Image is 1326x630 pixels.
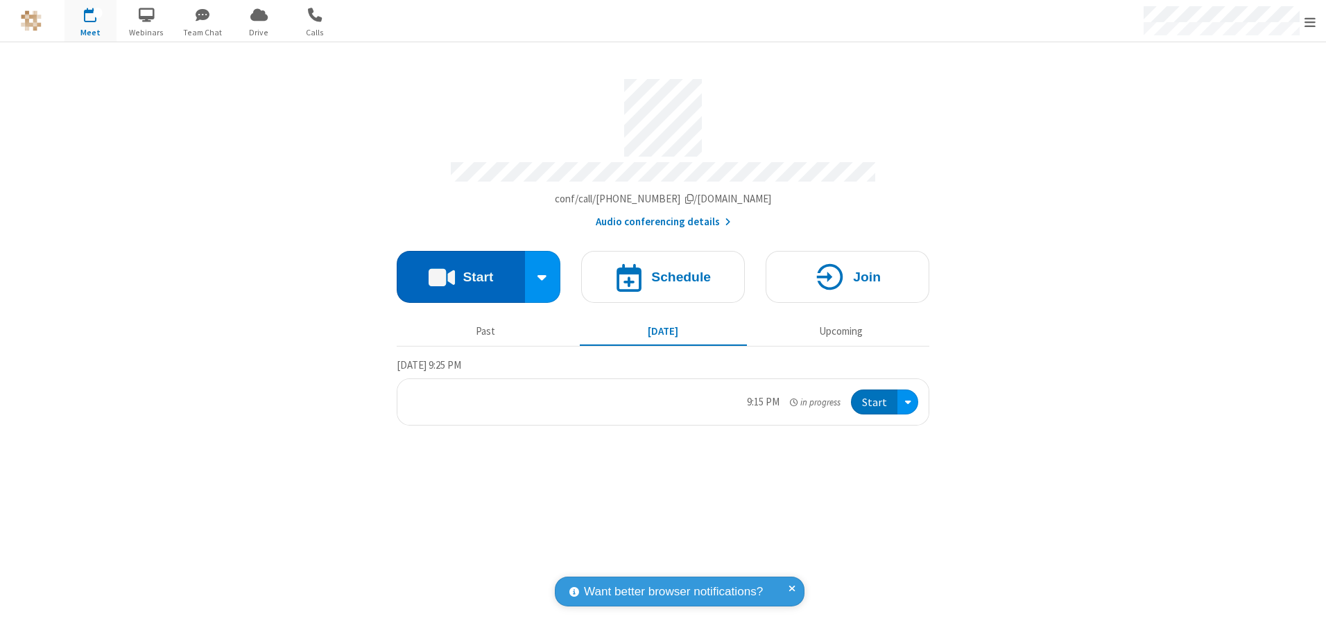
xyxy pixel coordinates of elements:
[853,270,881,283] h4: Join
[747,394,780,410] div: 9:15 PM
[525,251,561,303] div: Start conference options
[555,191,772,207] button: Copy my meeting room linkCopy my meeting room link
[397,251,525,303] button: Start
[289,26,341,39] span: Calls
[177,26,229,39] span: Team Chat
[757,318,924,344] button: Upcoming
[651,270,711,283] h4: Schedule
[233,26,285,39] span: Drive
[596,214,731,230] button: Audio conferencing details
[402,318,569,344] button: Past
[766,251,929,303] button: Join
[397,69,929,230] section: Account details
[121,26,173,39] span: Webinars
[851,390,897,415] button: Start
[94,8,103,18] div: 1
[790,396,841,409] em: in progress
[580,318,747,344] button: [DATE]
[397,357,929,426] section: Today's Meetings
[64,26,117,39] span: Meet
[584,583,763,601] span: Want better browser notifications?
[897,390,918,415] div: Open menu
[581,251,745,303] button: Schedule
[21,10,42,31] img: QA Selenium DO NOT DELETE OR CHANGE
[397,358,461,371] span: [DATE] 9:25 PM
[555,192,772,205] span: Copy my meeting room link
[463,270,493,283] h4: Start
